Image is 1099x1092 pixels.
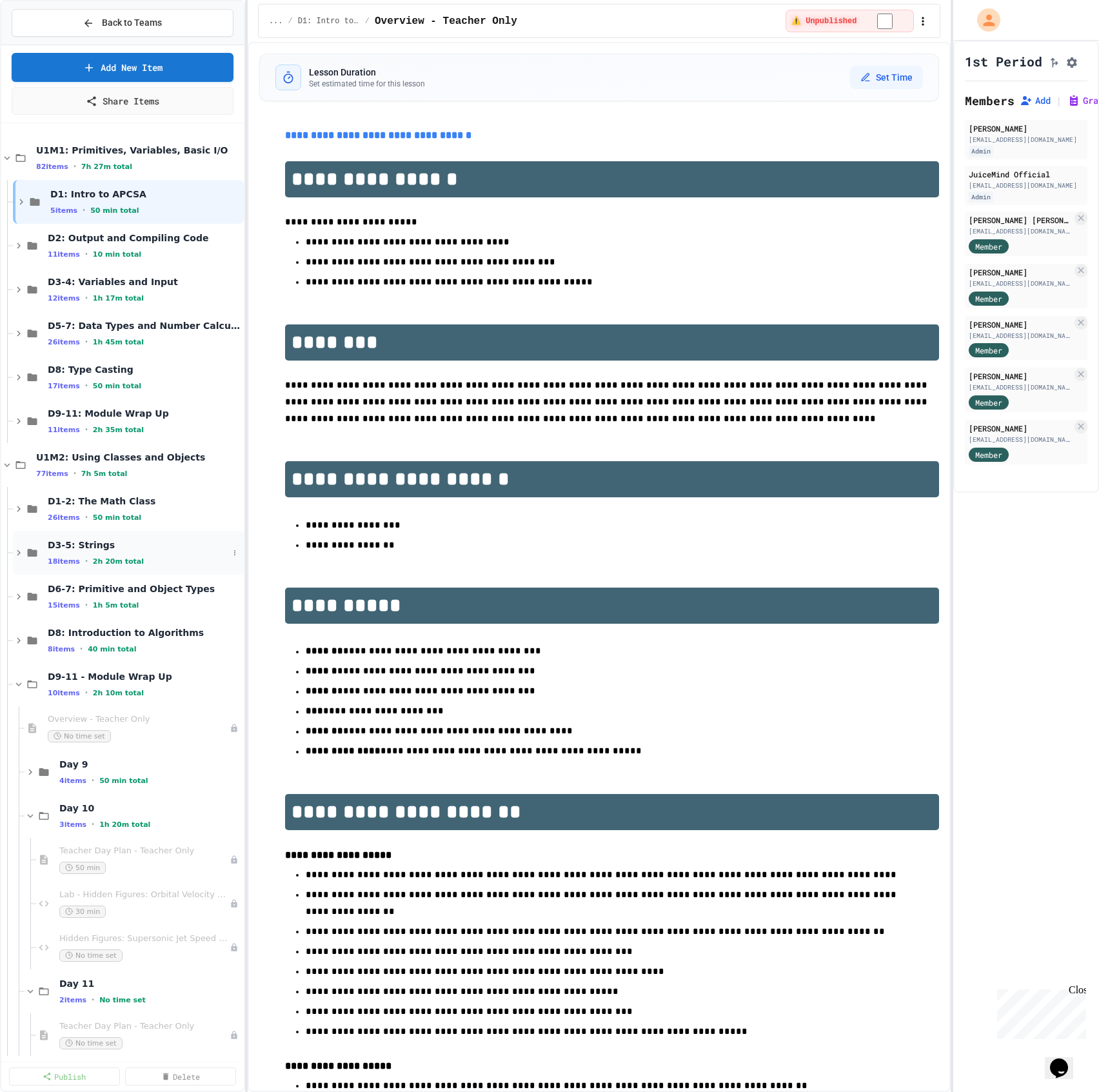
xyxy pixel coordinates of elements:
[102,16,162,30] span: Back to Teams
[36,470,68,478] span: 77 items
[230,1031,239,1040] div: Unpublished
[93,294,144,303] span: 1h 17m total
[93,382,141,390] span: 50 min total
[93,426,144,434] span: 2h 35m total
[975,293,1002,304] span: Member
[59,949,123,962] span: No time set
[93,250,141,259] span: 10 min total
[99,777,148,785] span: 50 min total
[969,214,1072,226] div: [PERSON_NAME] [PERSON_NAME]
[80,644,83,654] span: •
[83,205,85,215] span: •
[48,627,241,639] span: D8: Introduction to Algorithms
[59,996,86,1004] span: 2 items
[48,320,241,332] span: D5-7: Data Types and Number Calculations
[48,730,111,742] span: No time set
[298,16,360,26] span: D1: Intro to APCSA
[969,192,993,203] div: Admin
[85,688,88,698] span: •
[969,370,1072,382] div: [PERSON_NAME]
[36,452,241,463] span: U1M2: Using Classes and Objects
[269,16,283,26] span: ...
[975,344,1002,356] span: Member
[92,775,94,786] span: •
[862,14,908,29] input: publish toggle
[85,600,88,610] span: •
[288,16,293,26] span: /
[1056,93,1062,108] span: |
[48,601,80,610] span: 15 items
[48,513,80,522] span: 26 items
[85,424,88,435] span: •
[965,92,1015,110] h2: Members
[74,161,76,172] span: •
[48,250,80,259] span: 11 items
[1065,54,1078,69] button: Assignment Settings
[36,163,68,171] span: 82 items
[48,338,80,346] span: 26 items
[230,855,239,864] div: Unpublished
[93,601,139,610] span: 1h 5m total
[975,397,1002,408] span: Member
[81,163,132,171] span: 7h 27m total
[786,10,914,32] div: ⚠️ Students cannot see this content! Click the toggle to publish it and make it visible to your c...
[975,449,1002,461] span: Member
[59,759,241,770] span: Day 9
[48,557,80,566] span: 18 items
[48,714,230,725] span: Overview - Teacher Only
[48,426,80,434] span: 11 items
[969,266,1072,278] div: [PERSON_NAME]
[85,293,88,303] span: •
[59,802,241,814] span: Day 10
[230,724,239,733] div: Unpublished
[59,777,86,785] span: 4 items
[50,188,241,200] span: D1: Intro to APCSA
[969,279,1072,288] div: [EMAIL_ADDRESS][DOMAIN_NAME]
[791,16,856,26] span: ⚠️ Unpublished
[1045,1040,1086,1079] iframe: chat widget
[969,435,1072,444] div: [EMAIL_ADDRESS][DOMAIN_NAME]
[309,66,425,79] h3: Lesson Duration
[969,181,1084,190] div: [EMAIL_ADDRESS][DOMAIN_NAME]
[85,556,88,566] span: •
[85,381,88,391] span: •
[48,276,241,288] span: D3-4: Variables and Input
[992,984,1086,1039] iframe: chat widget
[48,408,241,419] span: D9-11: Module Wrap Up
[59,820,86,829] span: 3 items
[48,671,241,682] span: D9-11 - Module Wrap Up
[12,9,233,37] button: Back to Teams
[48,495,241,507] span: D1-2: The Math Class
[92,995,94,1005] span: •
[85,512,88,522] span: •
[969,123,1084,134] div: [PERSON_NAME]
[969,331,1072,341] div: [EMAIL_ADDRESS][DOMAIN_NAME]
[59,1037,123,1049] span: No time set
[99,820,150,829] span: 1h 20m total
[975,241,1002,252] span: Member
[50,206,77,215] span: 5 items
[48,382,80,390] span: 17 items
[969,319,1072,330] div: [PERSON_NAME]
[850,66,923,89] button: Set Time
[5,5,89,82] div: Chat with us now!Close
[48,539,228,551] span: D3-5: Strings
[965,52,1042,70] h1: 1st Period
[88,645,136,653] span: 40 min total
[230,899,239,908] div: Unpublished
[12,87,233,115] a: Share Items
[1047,54,1060,69] button: Click to see fork details
[74,468,76,479] span: •
[90,206,139,215] span: 50 min total
[92,819,94,829] span: •
[12,53,233,82] a: Add New Item
[964,5,1004,35] div: My Account
[59,933,230,944] span: Hidden Figures: Supersonic Jet Speed Calculator
[309,79,425,89] p: Set estimated time for this lesson
[9,1067,120,1086] a: Publish
[969,168,1084,180] div: JuiceMind Official
[969,146,993,157] div: Admin
[59,889,230,900] span: Lab - Hidden Figures: Orbital Velocity Calculator
[93,557,144,566] span: 2h 20m total
[59,846,230,857] span: Teacher Day Plan - Teacher Only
